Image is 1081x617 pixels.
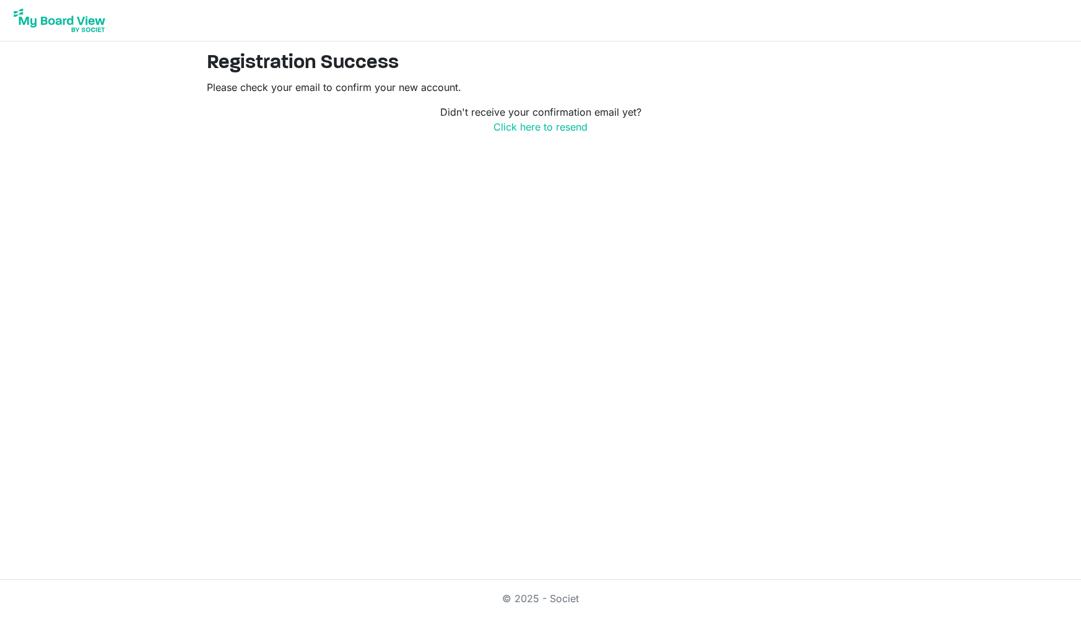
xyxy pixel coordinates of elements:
[207,51,874,75] h2: Registration Success
[207,105,874,134] p: Didn't receive your confirmation email yet?
[502,592,579,605] a: © 2025 - Societ
[493,121,588,133] a: Click here to resend
[207,80,874,95] p: Please check your email to confirm your new account.
[10,5,109,36] img: My Board View Logo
